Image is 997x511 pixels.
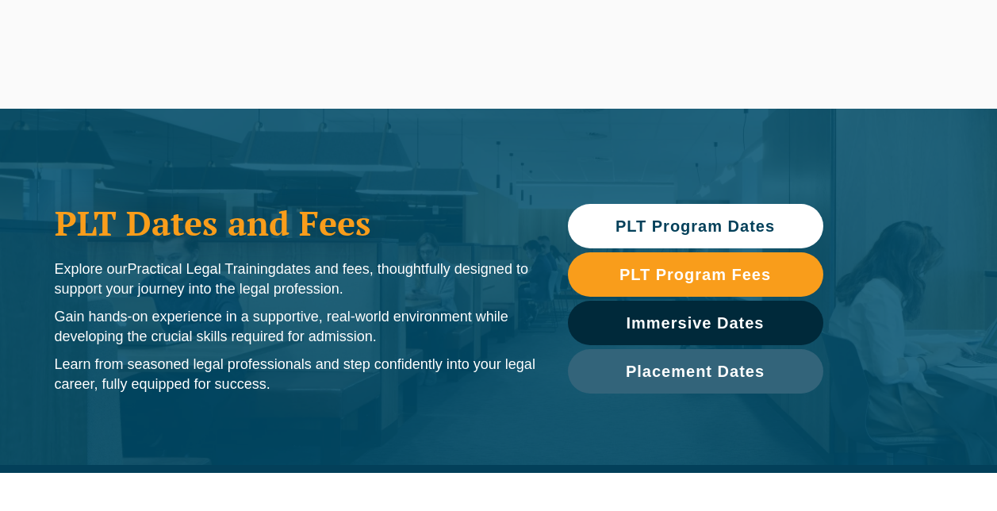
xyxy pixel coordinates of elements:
[626,363,765,379] span: Placement Dates
[568,204,823,248] a: PLT Program Dates
[619,267,771,282] span: PLT Program Fees
[55,355,536,394] p: Learn from seasoned legal professionals and step confidently into your legal career, fully equipp...
[55,259,536,299] p: Explore our dates and fees, thoughtfully designed to support your journey into the legal profession.
[568,252,823,297] a: PLT Program Fees
[55,307,536,347] p: Gain hands-on experience in a supportive, real-world environment while developing the crucial ski...
[568,301,823,345] a: Immersive Dates
[615,218,775,234] span: PLT Program Dates
[627,315,765,331] span: Immersive Dates
[55,203,536,243] h1: PLT Dates and Fees
[568,349,823,394] a: Placement Dates
[128,261,276,277] span: Practical Legal Training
